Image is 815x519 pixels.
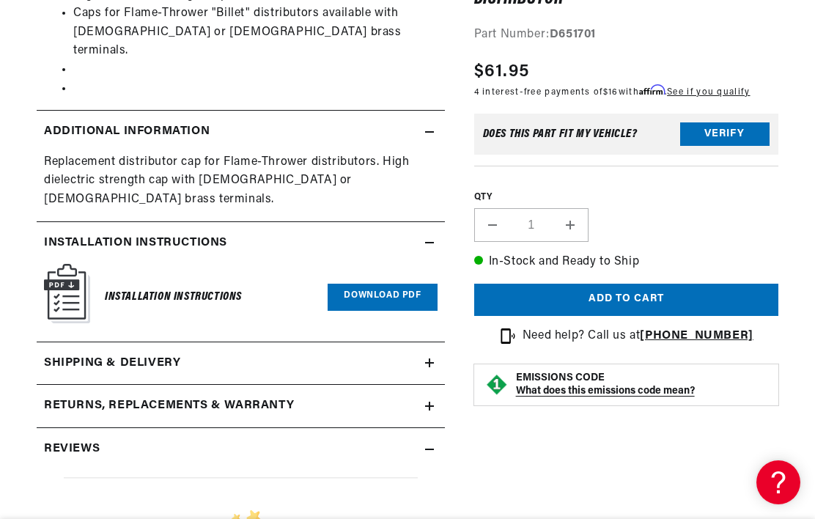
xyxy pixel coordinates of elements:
button: Verify [680,123,770,147]
div: Part Number: [474,26,778,45]
p: 4 interest-free payments of with . [474,86,751,100]
summary: Shipping & Delivery [37,342,445,385]
strong: EMISSIONS CODE [516,372,605,383]
strong: What does this emissions code mean? [516,386,695,397]
summary: Reviews [37,428,445,471]
button: EMISSIONS CODEWhat does this emissions code mean? [516,372,767,398]
li: Caps for Flame-Thrower "Billet" distributors available with [DEMOGRAPHIC_DATA] or [DEMOGRAPHIC_DA... [73,4,438,61]
summary: Returns, Replacements & Warranty [37,385,445,427]
span: $61.95 [474,59,530,86]
button: Add to cart [474,284,778,317]
label: QTY [474,192,778,205]
img: Instruction Manual [44,264,90,323]
a: Download PDF [328,284,437,311]
span: $16 [603,89,619,97]
img: Emissions code [485,373,509,397]
summary: Installation instructions [37,222,445,265]
h2: Returns, Replacements & Warranty [44,397,294,416]
h2: Additional Information [44,122,210,141]
h2: Installation instructions [44,234,227,253]
p: Need help? Call us at [523,327,753,346]
strong: D651701 [550,29,596,40]
a: [PHONE_NUMBER] [640,330,753,342]
div: Does This part fit My vehicle? [483,129,638,141]
h2: Shipping & Delivery [44,354,180,373]
p: In-Stock and Ready to Ship [474,253,778,272]
p: Replacement distributor cap for Flame-Thrower distributors. High dielectric strength cap with [DE... [44,153,438,210]
h6: Installation Instructions [105,287,242,307]
a: See if you qualify - Learn more about Affirm Financing (opens in modal) [667,89,750,97]
span: Affirm [639,85,665,96]
h2: Reviews [44,440,100,459]
summary: Additional Information [37,111,445,153]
